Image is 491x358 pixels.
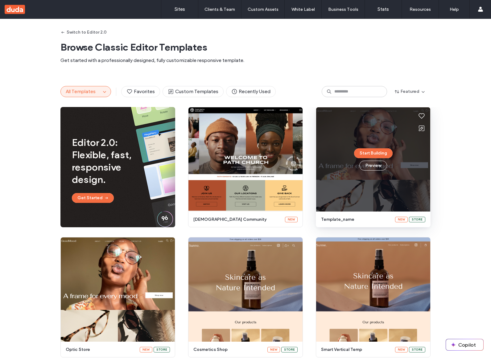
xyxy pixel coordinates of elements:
div: New [285,217,298,222]
button: Recently Used [226,86,276,97]
span: Recently Used [231,88,270,95]
div: Store [409,217,425,222]
button: Switch to Editor 2.0 [60,27,107,37]
div: New [267,347,280,352]
div: New [395,217,408,222]
button: Featured [390,87,431,97]
span: optic store [66,347,136,353]
span: smart vertical temp [321,347,391,353]
label: Stats [378,6,389,12]
div: Store [154,347,170,352]
button: Favorites [121,86,160,97]
button: Get Started [72,193,114,203]
span: Get started with a professionally designed, fully customizable responsive template. [60,57,431,64]
label: Help [450,7,459,12]
label: Custom Assets [248,7,279,12]
label: Sites [175,6,185,12]
button: Start Building [354,148,393,158]
label: Resources [410,7,431,12]
span: Browse Classic Editor Templates [60,41,431,53]
button: Preview [359,161,387,171]
div: Store [281,347,298,352]
span: Custom Templates [168,88,218,95]
div: New [140,347,152,352]
span: Favorites [126,88,155,95]
div: New [395,347,408,352]
span: [DEMOGRAPHIC_DATA] community [193,216,281,223]
div: Store [409,347,425,352]
button: All Templates [61,86,101,97]
button: Copilot [446,339,483,350]
span: Editor 2.0: Flexible, fast, responsive design. [72,136,147,186]
span: cosmetics shop [193,347,264,353]
label: White Label [291,7,315,12]
span: All Templates [66,88,96,94]
label: Business Tools [328,7,358,12]
button: Custom Templates [163,86,224,97]
label: Clients & Team [204,7,235,12]
span: template_name [321,216,391,223]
